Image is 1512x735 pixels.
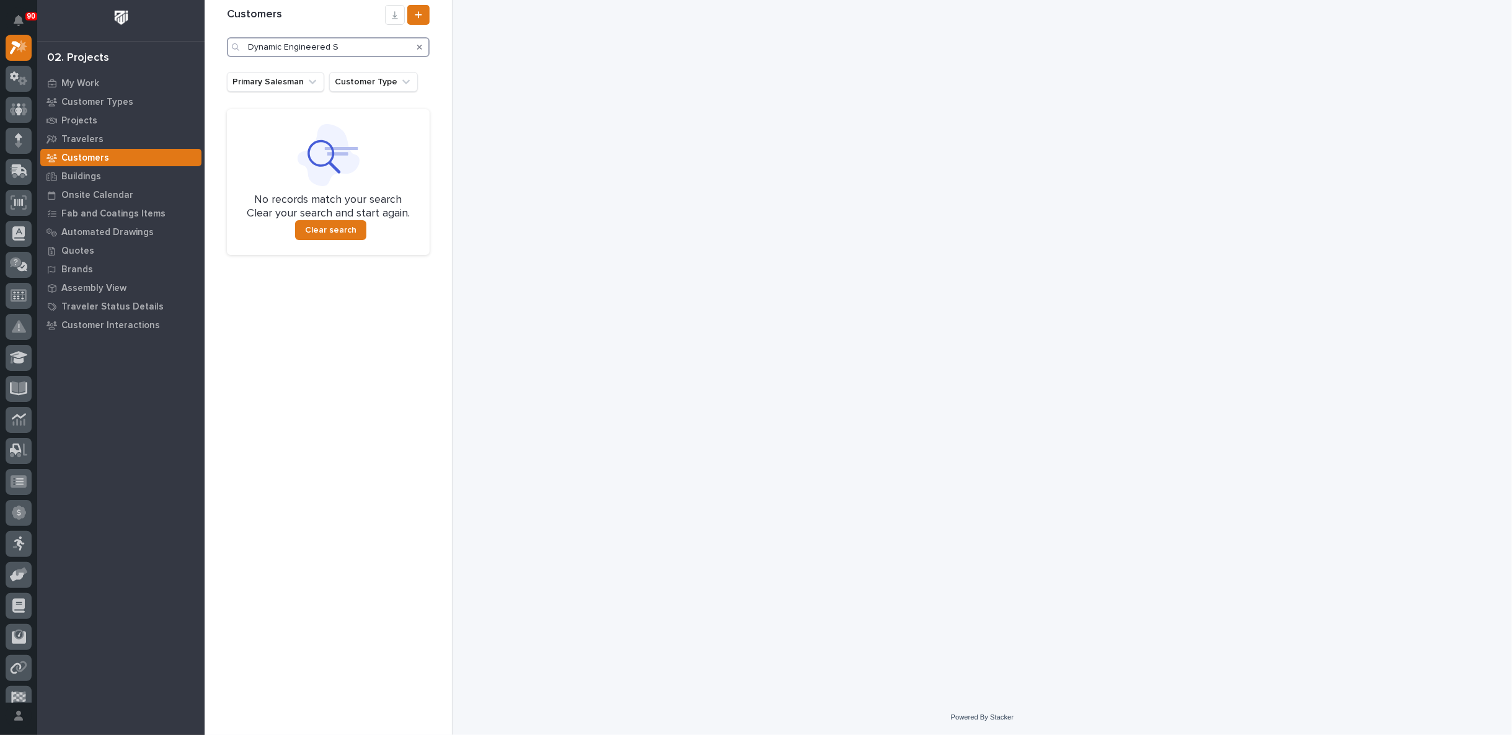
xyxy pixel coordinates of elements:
p: No records match your search [242,194,415,207]
p: Quotes [61,246,94,257]
p: Brands [61,264,93,275]
a: Quotes [37,241,205,260]
p: Traveler Status Details [61,301,164,313]
p: My Work [61,78,99,89]
h1: Customers [227,8,385,22]
p: Projects [61,115,97,127]
div: Notifications90 [15,15,32,35]
p: Travelers [61,134,104,145]
button: Notifications [6,7,32,33]
button: Clear search [295,220,366,240]
img: Workspace Logo [110,6,133,29]
a: Customers [37,148,205,167]
button: Primary Salesman [227,72,324,92]
a: Travelers [37,130,205,148]
a: Assembly View [37,278,205,297]
a: Customer Types [37,92,205,111]
a: Traveler Status Details [37,297,205,316]
p: Assembly View [61,283,126,294]
a: Automated Drawings [37,223,205,241]
p: Fab and Coatings Items [61,208,166,220]
a: Customer Interactions [37,316,205,334]
a: Buildings [37,167,205,185]
p: 90 [27,12,35,20]
p: Clear your search and start again. [247,207,410,221]
a: Brands [37,260,205,278]
p: Onsite Calendar [61,190,133,201]
div: 02. Projects [47,51,109,65]
p: Buildings [61,171,101,182]
a: Onsite Calendar [37,185,205,204]
span: Clear search [305,225,356,236]
a: Powered By Stacker [951,713,1014,721]
a: Projects [37,111,205,130]
p: Customers [61,153,109,164]
button: Customer Type [329,72,418,92]
p: Automated Drawings [61,227,154,238]
input: Search [227,37,430,57]
p: Customer Interactions [61,320,160,331]
p: Customer Types [61,97,133,108]
a: Fab and Coatings Items [37,204,205,223]
a: My Work [37,74,205,92]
